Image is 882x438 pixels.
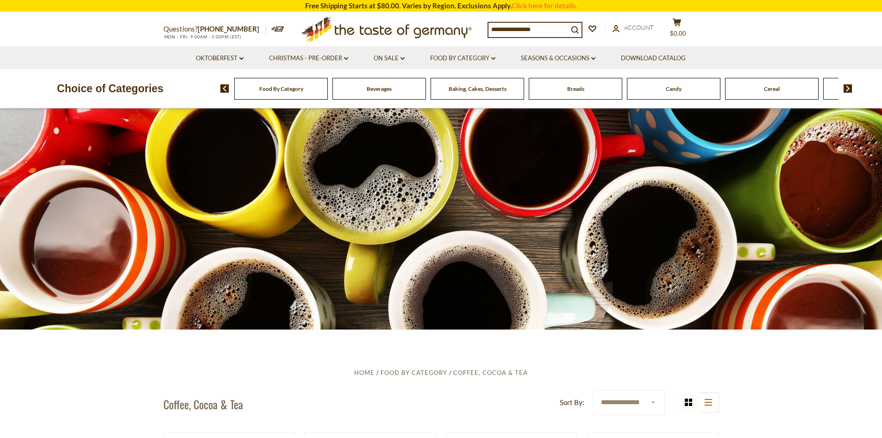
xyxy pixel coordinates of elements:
[521,53,595,63] a: Seasons & Occasions
[663,18,691,41] button: $0.00
[367,85,392,92] a: Beverages
[354,369,375,376] a: Home
[163,23,266,35] p: Questions?
[198,25,259,33] a: [PHONE_NUMBER]
[844,84,852,93] img: next arrow
[163,397,243,411] h1: Coffee, Cocoa & Tea
[259,85,303,92] a: Food By Category
[567,85,584,92] a: Breads
[453,369,528,376] a: Coffee, Cocoa & Tea
[764,85,780,92] a: Cereal
[381,369,447,376] a: Food By Category
[269,53,348,63] a: Christmas - PRE-ORDER
[560,397,584,408] label: Sort By:
[666,85,682,92] a: Candy
[430,53,495,63] a: Food By Category
[512,1,577,10] a: Click here for details.
[449,85,507,92] a: Baking, Cakes, Desserts
[670,30,686,37] span: $0.00
[220,84,229,93] img: previous arrow
[163,34,242,39] span: MON - FRI, 9:00AM - 5:00PM (EST)
[624,24,654,31] span: Account
[196,53,244,63] a: Oktoberfest
[613,23,654,33] a: Account
[621,53,686,63] a: Download Catalog
[374,53,405,63] a: On Sale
